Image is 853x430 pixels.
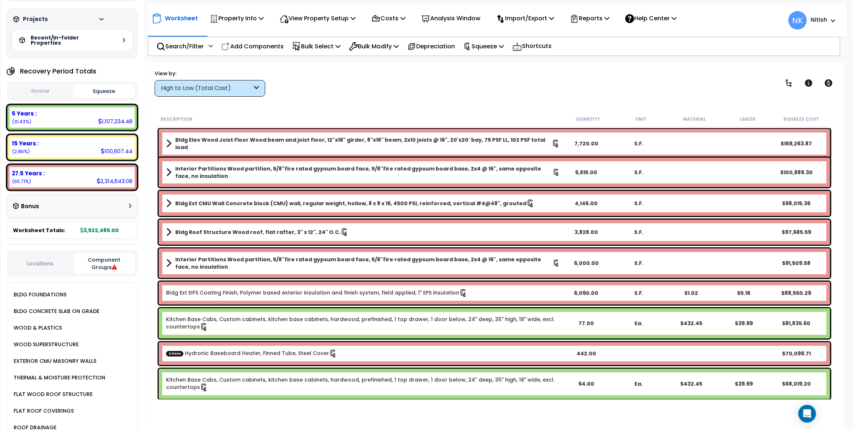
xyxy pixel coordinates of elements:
div: 2,314,643.08 [97,177,132,185]
b: 3,522,485.00 [80,227,119,234]
div: Shortcuts [508,37,556,55]
div: WOOD & PLASTICS [12,323,62,332]
a: Assembly Title [166,256,560,271]
div: S.F. [612,169,665,176]
a: Custom Item [166,350,337,358]
div: THERMAL & MOISTURE PROTECTION [12,373,105,382]
div: S.F. [612,259,665,267]
div: Ea. [612,380,665,388]
div: 442.00 [560,350,612,357]
div: 100,607.44 [101,147,132,155]
small: 31.433334137689727% [12,118,31,125]
a: Assembly Title [166,227,560,237]
a: Individual Item [166,376,560,392]
small: Squeeze Cost [784,116,819,122]
div: $91,509.58 [770,259,822,267]
b: 27.5 Years : [12,169,45,177]
b: 5 Years : [12,110,37,117]
div: $39.99 [718,380,770,388]
p: Reports [570,13,609,23]
p: View Property Setup [280,13,356,23]
h4: Recovery Period Totals [20,68,96,75]
b: Bldg Ext CMU Wall Concrete block (CMU) wall, regular weight, hollow, 8 x 8 x 16, 4500 PSI, reinfo... [175,200,526,207]
div: S.F. [612,228,665,236]
small: Unit [636,116,647,122]
div: Depreciation [403,38,459,55]
p: Bulk Modify [349,41,399,51]
div: $100,889.30 [770,169,822,176]
div: $432.45 [665,380,717,388]
p: Bulk Select [292,41,341,51]
div: 7,720.00 [560,140,612,147]
div: 77.00 [560,320,612,327]
span: Worksheet Totals: [13,227,65,234]
button: Locations [10,259,70,268]
p: Analysis Window [421,13,480,23]
small: 2.8561495648668482% [12,148,30,155]
p: Help Center [625,13,677,23]
p: Shortcuts [512,41,552,52]
small: Quantity [576,116,600,122]
p: Add Components [221,41,284,51]
div: 3,828.00 [560,228,612,236]
div: 64.00 [560,380,612,388]
div: S.F. [612,140,665,147]
div: $432.45 [665,320,717,327]
p: Depreciation [407,41,455,51]
div: $97,685.59 [770,228,822,236]
div: $81,835.60 [770,320,822,327]
span: CItem [166,351,183,356]
div: 6,615.00 [560,169,612,176]
small: Description [160,116,192,122]
div: $70,099.71 [770,350,822,357]
div: BLDG CONCRETE SLAB ON GRADE [12,307,99,316]
h3: Projects [23,16,48,23]
div: 6,000.00 [560,259,612,267]
div: View by: [155,70,265,77]
p: Costs [372,13,405,23]
button: Component Groups [74,253,134,274]
b: Interior Partitions Wood partition, 5/8"fire rated gypsum board face, 5/8"fire rated gypsum board... [175,165,553,180]
a: Assembly Title [166,136,560,151]
div: $88,550.29 [770,289,822,297]
p: Worksheet [165,13,198,23]
div: $169,263.87 [770,140,822,147]
b: Bldg Elev Wood Joist Floor Wood beam and joist floor, 12"x16" girder, 8"x16" beam, 2x10 joists @ ... [175,136,552,151]
div: EXTERIOR CMU MASONRY WALLS [12,357,96,365]
h3: Bonus [21,203,39,210]
b: Bldg Roof Structure Wood roof, flat rafter, 3" x 12", 24" O.C. [175,228,341,236]
a: Individual Item [166,316,560,331]
b: 15 Years : [12,140,39,147]
p: Search/Filter [156,41,204,51]
div: FLAT WOOD ROOF STRUCTURE [12,390,93,399]
div: $39.99 [718,320,770,327]
button: Squeeze [73,85,135,98]
button: Normal [10,85,71,98]
div: FLAT ROOF COVERINGS [12,406,74,415]
small: Labor [740,116,756,122]
a: Individual Item [166,289,467,297]
div: WOOD SUPERSTRUCTURE [12,340,79,349]
div: BLDG FOUNDATIONS [12,290,66,299]
div: $1.02 [665,289,717,297]
div: Ea. [612,320,665,327]
div: 6,090.00 [560,289,612,297]
div: High to Low (Total Cost) [161,84,252,93]
small: 65.71051629744342% [12,178,31,185]
div: Open Intercom Messenger [798,405,816,423]
div: Add Components [217,38,288,55]
h5: Recent/In-folder Properties [31,35,82,45]
div: 4,146.00 [560,200,612,207]
a: Assembly Title [166,165,560,180]
small: Material [683,116,706,122]
p: Squeeze [463,41,504,51]
span: NK [788,11,807,30]
div: S.F. [612,200,665,207]
div: 1,107,234.48 [98,117,132,125]
b: Nitish [811,16,827,24]
div: S.F. [612,289,665,297]
p: Property Info [210,13,264,23]
a: Assembly Title [166,198,560,209]
div: $5.16 [718,289,770,297]
div: $68,019.20 [770,380,822,388]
